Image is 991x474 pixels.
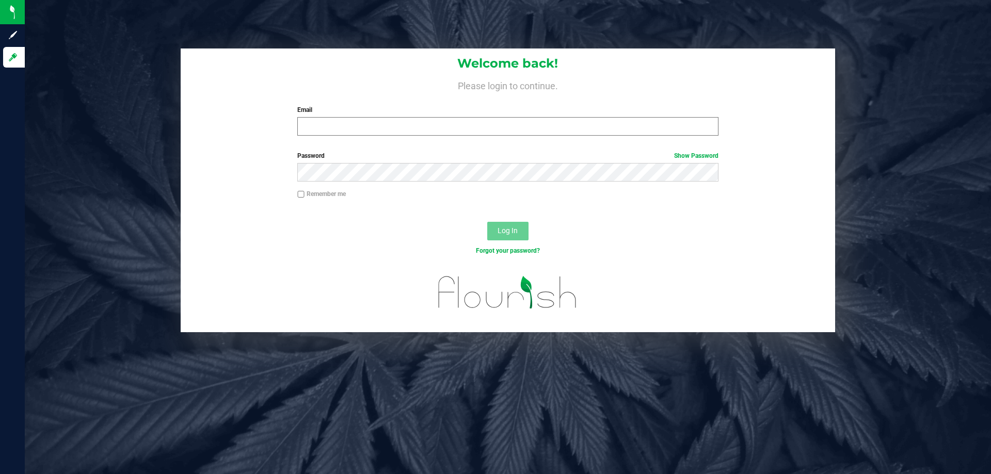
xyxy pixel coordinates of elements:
[674,152,718,159] a: Show Password
[297,152,325,159] span: Password
[487,222,529,240] button: Log In
[297,189,346,199] label: Remember me
[181,57,835,70] h1: Welcome back!
[498,226,518,235] span: Log In
[426,266,589,319] img: flourish_logo.svg
[8,52,18,62] inline-svg: Log in
[181,78,835,91] h4: Please login to continue.
[476,247,540,254] a: Forgot your password?
[297,105,718,115] label: Email
[297,191,305,198] input: Remember me
[8,30,18,40] inline-svg: Sign up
